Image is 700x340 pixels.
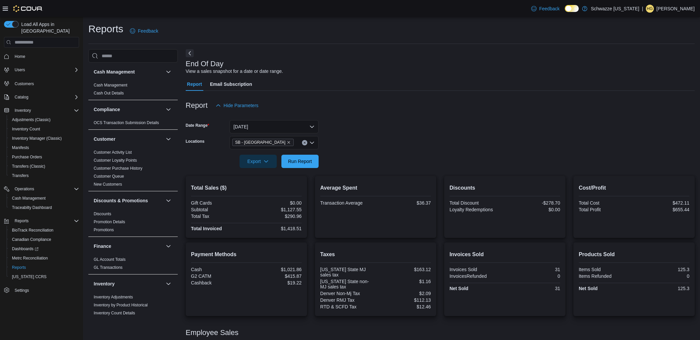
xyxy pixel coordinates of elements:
[15,108,31,113] span: Inventory
[9,125,43,133] a: Inventory Count
[7,244,82,254] a: Dashboards
[248,226,302,231] div: $1,418.51
[12,286,32,294] a: Settings
[94,220,125,224] a: Promotion Details
[94,265,123,270] span: GL Transactions
[94,227,114,233] span: Promotions
[450,273,504,279] div: InvoicesRefunded
[164,197,172,205] button: Discounts & Promotions
[94,243,163,250] button: Finance
[191,280,245,285] div: Cashback
[186,68,283,75] div: View a sales snapshot for a date or date range.
[240,155,277,168] button: Export
[450,184,560,192] h2: Discounts
[9,134,64,142] a: Inventory Manager (Classic)
[579,184,689,192] h2: Cost/Profit
[7,134,82,143] button: Inventory Manager (Classic)
[12,106,34,114] button: Inventory
[191,267,245,272] div: Cash
[529,2,562,15] a: Feedback
[88,255,178,274] div: Finance
[635,207,689,212] div: $655.44
[9,134,79,142] span: Inventory Manager (Classic)
[635,200,689,206] div: $472.11
[647,5,653,13] span: HG
[94,212,111,216] a: Discounts
[187,78,202,91] span: Report
[12,93,79,101] span: Catalog
[12,246,39,252] span: Dashboards
[635,273,689,279] div: 0
[635,286,689,291] div: 125.3
[635,267,689,272] div: 125.3
[191,226,222,231] strong: Total Invoiced
[12,145,29,150] span: Manifests
[186,60,224,68] h3: End Of Day
[320,200,374,206] div: Transaction Average
[7,152,82,162] button: Purchase Orders
[12,136,62,141] span: Inventory Manager (Classic)
[9,162,48,170] a: Transfers (Classic)
[320,291,374,296] div: Denver Non-Mj Tax
[248,273,302,279] div: $415.87
[191,273,245,279] div: G2 CATM
[235,139,285,146] span: SB - [GEOGRAPHIC_DATA]
[320,184,431,192] h2: Average Spent
[506,286,560,291] div: 31
[244,155,273,168] span: Export
[1,285,82,295] button: Settings
[224,102,258,109] span: Hide Parameters
[12,237,51,242] span: Canadian Compliance
[15,94,28,100] span: Catalog
[191,184,302,192] h2: Total Sales ($)
[94,280,115,287] h3: Inventory
[186,139,205,144] label: Locations
[94,150,132,155] span: Customer Activity List
[7,194,82,203] button: Cash Management
[94,302,148,308] span: Inventory by Product Historical
[579,273,633,279] div: Items Refunded
[450,207,504,212] div: Loyalty Redemptions
[7,115,82,124] button: Adjustments (Classic)
[94,257,126,262] span: GL Account Totals
[94,166,143,171] span: Customer Purchase History
[248,207,302,212] div: $1,127.55
[320,267,374,277] div: [US_STATE] State MJ sales tax
[12,217,79,225] span: Reports
[377,304,431,309] div: $12.46
[94,174,124,179] span: Customer Queue
[7,124,82,134] button: Inventory Count
[450,200,504,206] div: Total Discount
[1,92,82,102] button: Catalog
[94,243,111,250] h3: Finance
[12,80,37,88] a: Customers
[320,297,374,303] div: Denver RMJ Tax
[12,154,42,160] span: Purchase Orders
[9,204,79,212] span: Traceabilty Dashboard
[248,200,302,206] div: $0.00
[377,267,431,272] div: $163.12
[15,54,25,59] span: Home
[579,251,689,258] h2: Products Sold
[12,117,50,122] span: Adjustments (Classic)
[7,226,82,235] button: BioTrack Reconciliation
[9,226,56,234] a: BioTrack Reconciliation
[9,144,32,152] a: Manifests
[377,291,431,296] div: $2.09
[94,83,127,88] span: Cash Management
[12,126,40,132] span: Inventory Count
[94,150,132,155] a: Customer Activity List
[539,5,559,12] span: Feedback
[287,140,291,144] button: Remove SB - North Denver from selection in this group
[12,196,46,201] span: Cash Management
[12,274,47,279] span: [US_STATE] CCRS
[88,81,178,100] div: Cash Management
[1,52,82,61] button: Home
[19,21,79,34] span: Load All Apps in [GEOGRAPHIC_DATA]
[94,120,159,125] span: OCS Transaction Submission Details
[506,207,560,212] div: $0.00
[7,235,82,244] button: Canadian Compliance
[7,254,82,263] button: Metrc Reconciliation
[186,49,194,57] button: Next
